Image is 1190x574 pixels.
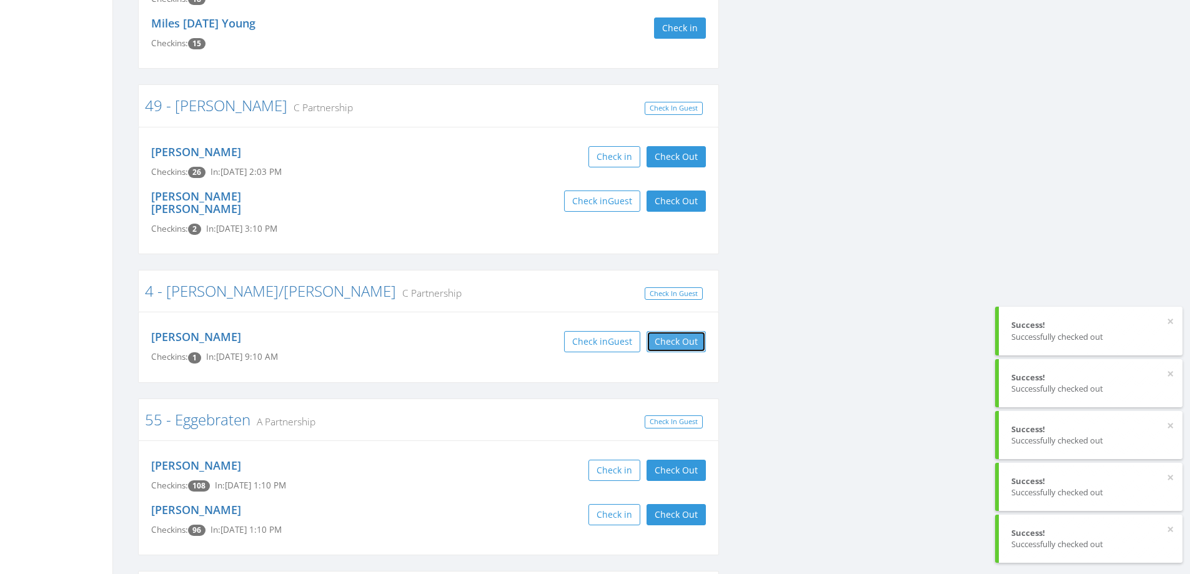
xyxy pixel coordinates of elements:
[564,331,640,352] button: Check inGuest
[188,480,210,492] span: Checkin count
[151,223,188,234] span: Checkins:
[151,502,241,517] a: [PERSON_NAME]
[647,146,706,167] button: Check Out
[151,166,188,177] span: Checkins:
[151,351,188,362] span: Checkins:
[145,280,396,301] a: 4 - [PERSON_NAME]/[PERSON_NAME]
[151,16,255,31] a: Miles [DATE] Young
[151,329,241,344] a: [PERSON_NAME]
[151,480,188,491] span: Checkins:
[645,415,703,428] a: Check In Guest
[151,144,241,159] a: [PERSON_NAME]
[647,460,706,481] button: Check Out
[188,525,206,536] span: Checkin count
[1011,319,1170,331] div: Success!
[1011,475,1170,487] div: Success!
[188,224,201,235] span: Checkin count
[145,409,250,430] a: 55 - Eggebraten
[145,95,287,116] a: 49 - [PERSON_NAME]
[1011,527,1170,539] div: Success!
[588,460,640,481] button: Check in
[608,335,632,347] span: Guest
[206,351,278,362] span: In: [DATE] 9:10 AM
[188,167,206,178] span: Checkin count
[645,287,703,300] a: Check In Guest
[1011,372,1170,383] div: Success!
[647,504,706,525] button: Check Out
[1167,472,1174,484] button: ×
[151,189,241,216] a: [PERSON_NAME] [PERSON_NAME]
[647,331,706,352] button: Check Out
[1167,523,1174,536] button: ×
[206,223,277,234] span: In: [DATE] 3:10 PM
[211,166,282,177] span: In: [DATE] 2:03 PM
[647,191,706,212] button: Check Out
[1167,420,1174,432] button: ×
[211,524,282,535] span: In: [DATE] 1:10 PM
[188,38,206,49] span: Checkin count
[1167,315,1174,328] button: ×
[1011,538,1170,550] div: Successfully checked out
[608,195,632,207] span: Guest
[588,146,640,167] button: Check in
[1011,383,1170,395] div: Successfully checked out
[188,352,201,364] span: Checkin count
[654,17,706,39] button: Check in
[396,286,462,300] small: C Partnership
[645,102,703,115] a: Check In Guest
[287,101,353,114] small: C Partnership
[1011,331,1170,343] div: Successfully checked out
[1167,368,1174,380] button: ×
[1011,435,1170,447] div: Successfully checked out
[151,458,241,473] a: [PERSON_NAME]
[151,524,188,535] span: Checkins:
[588,504,640,525] button: Check in
[215,480,286,491] span: In: [DATE] 1:10 PM
[564,191,640,212] button: Check inGuest
[1011,423,1170,435] div: Success!
[151,37,188,49] span: Checkins:
[1011,487,1170,498] div: Successfully checked out
[250,415,315,428] small: A Partnership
